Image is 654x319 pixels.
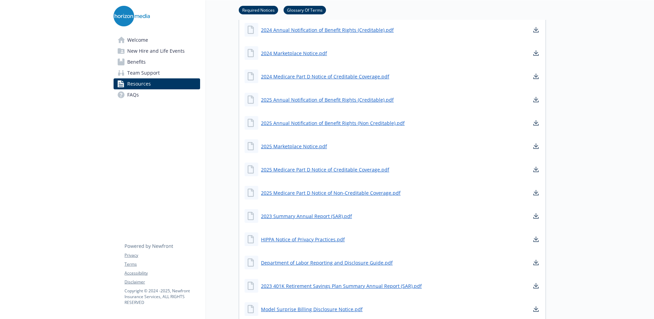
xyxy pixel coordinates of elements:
[261,166,389,173] a: 2025 Medicare Part D Notice of Creditable Coverage.pdf
[261,50,327,57] a: 2024 Marketplace Notice.pdf
[261,189,401,196] a: 2025 Medicare Part D Notice of Non-Creditable Coverage.pdf
[284,7,326,13] a: Glossary Of Terms
[125,288,200,305] p: Copyright © 2024 - 2025 , Newfront Insurance Services, ALL RIGHTS RESERVED
[114,56,200,67] a: Benefits
[125,279,200,285] a: Disclaimer
[261,73,389,80] a: 2024 Medicare Part D Notice of Creditable Coverage.pdf
[127,89,139,100] span: FAQs
[127,46,185,56] span: New Hire and Life Events
[239,7,278,13] a: Required Notices
[127,67,160,78] span: Team Support
[114,78,200,89] a: Resources
[127,78,151,89] span: Resources
[261,119,405,127] a: 2025 Annual Notification of Benefit Rights (Non Creditable).pdf
[127,35,148,46] span: Welcome
[532,95,540,104] a: download document
[125,261,200,267] a: Terms
[532,26,540,34] a: download document
[261,26,394,34] a: 2024 Annual Notification of Benefit Rights (Creditable).pdf
[114,89,200,100] a: FAQs
[114,35,200,46] a: Welcome
[261,143,327,150] a: 2025 Marketplace Notice.pdf
[261,259,393,266] a: Department of Labor Reporting and Disclosure Guide.pdf
[261,236,345,243] a: HIPPA Notice of Privacy Practices.pdf
[532,305,540,313] a: download document
[114,46,200,56] a: New Hire and Life Events
[261,306,363,313] a: Model Surprise Billing Disclosure Notice.pdf
[125,252,200,258] a: Privacy
[532,189,540,197] a: download document
[532,282,540,290] a: download document
[261,213,352,220] a: 2023 Summary Annual Report (SAR).pdf
[532,119,540,127] a: download document
[114,67,200,78] a: Team Support
[532,142,540,150] a: download document
[532,235,540,243] a: download document
[532,49,540,57] a: download document
[532,165,540,174] a: download document
[261,96,394,103] a: 2025 Annual Notification of Benefit Rights (Creditable).pdf
[127,56,146,67] span: Benefits
[532,212,540,220] a: download document
[261,282,422,290] a: 2023 401K Retirement Savings Plan Summary Annual Report (SAR).pdf
[125,270,200,276] a: Accessibility
[532,72,540,80] a: download document
[532,258,540,267] a: download document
